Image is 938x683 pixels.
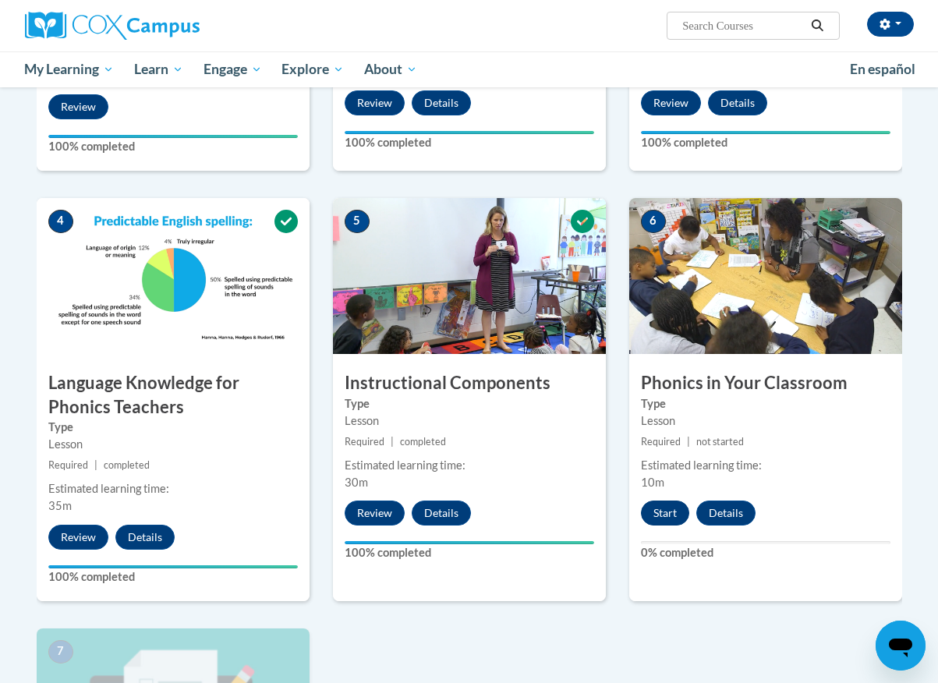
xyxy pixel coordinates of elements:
[333,198,606,354] img: Course Image
[876,621,926,671] iframe: Button to launch messaging window
[641,436,681,448] span: Required
[696,501,756,526] button: Details
[104,459,150,471] span: completed
[37,371,310,419] h3: Language Knowledge for Phonics Teachers
[15,51,125,87] a: My Learning
[281,60,344,79] span: Explore
[345,541,594,544] div: Your progress
[124,51,193,87] a: Learn
[25,12,200,40] img: Cox Campus
[345,412,594,430] div: Lesson
[115,525,175,550] button: Details
[25,12,306,40] a: Cox Campus
[641,501,689,526] button: Start
[48,210,73,233] span: 4
[641,476,664,489] span: 10m
[48,480,298,497] div: Estimated learning time:
[48,419,298,436] label: Type
[271,51,354,87] a: Explore
[641,134,890,151] label: 100% completed
[134,60,183,79] span: Learn
[641,131,890,134] div: Your progress
[345,395,594,412] label: Type
[48,565,298,568] div: Your progress
[364,60,417,79] span: About
[48,568,298,586] label: 100% completed
[345,476,368,489] span: 30m
[345,436,384,448] span: Required
[840,53,926,86] a: En español
[696,436,744,448] span: not started
[204,60,262,79] span: Engage
[641,544,890,561] label: 0% completed
[13,51,926,87] div: Main menu
[24,60,114,79] span: My Learning
[400,436,446,448] span: completed
[629,371,902,395] h3: Phonics in Your Classroom
[391,436,394,448] span: |
[345,501,405,526] button: Review
[412,501,471,526] button: Details
[48,135,298,138] div: Your progress
[48,459,88,471] span: Required
[412,90,471,115] button: Details
[641,412,890,430] div: Lesson
[48,138,298,155] label: 100% completed
[641,457,890,474] div: Estimated learning time:
[48,640,73,664] span: 7
[867,12,914,37] button: Account Settings
[345,457,594,474] div: Estimated learning time:
[48,436,298,453] div: Lesson
[345,90,405,115] button: Review
[345,131,594,134] div: Your progress
[345,210,370,233] span: 5
[681,16,805,35] input: Search Courses
[48,499,72,512] span: 35m
[193,51,272,87] a: Engage
[345,134,594,151] label: 100% completed
[805,16,829,35] button: Search
[333,371,606,395] h3: Instructional Components
[94,459,97,471] span: |
[850,61,915,77] span: En español
[345,544,594,561] label: 100% completed
[354,51,427,87] a: About
[37,198,310,354] img: Course Image
[629,198,902,354] img: Course Image
[641,210,666,233] span: 6
[48,525,108,550] button: Review
[641,395,890,412] label: Type
[48,94,108,119] button: Review
[641,90,701,115] button: Review
[687,436,690,448] span: |
[708,90,767,115] button: Details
